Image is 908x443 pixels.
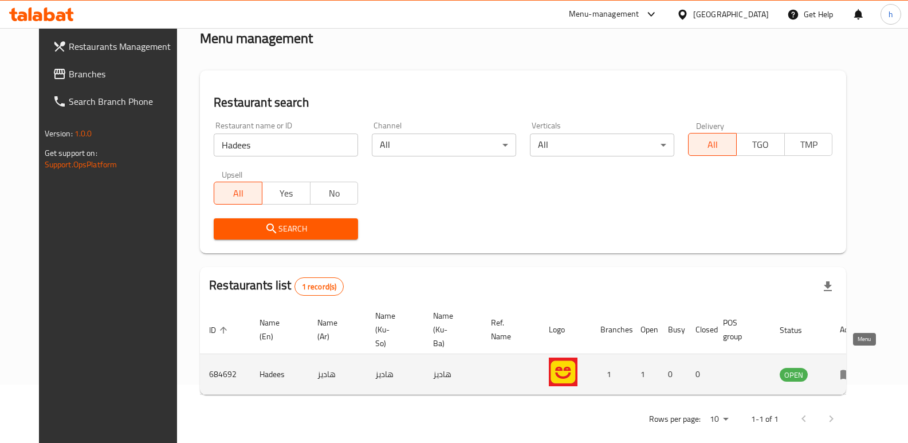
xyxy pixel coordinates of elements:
div: All [530,134,674,156]
label: Delivery [696,121,725,130]
button: No [310,182,359,205]
a: Support.OpsPlatform [45,157,117,172]
span: No [315,185,354,202]
td: 0 [686,354,714,395]
span: h [889,8,893,21]
a: Search Branch Phone [44,88,191,115]
th: Branches [591,305,631,354]
th: Open [631,305,659,354]
td: 1 [631,354,659,395]
td: 0 [659,354,686,395]
h2: Restaurant search [214,94,832,111]
div: Total records count [294,277,344,296]
a: Restaurants Management [44,33,191,60]
span: Yes [267,185,306,202]
span: 1 record(s) [295,281,344,292]
h2: Restaurants list [209,277,344,296]
td: هادیز [424,354,482,395]
button: Search [214,218,358,240]
span: Name (En) [260,316,294,343]
td: 1 [591,354,631,395]
label: Upsell [222,170,243,178]
span: TMP [789,136,828,153]
div: [GEOGRAPHIC_DATA] [693,8,769,21]
th: Action [831,305,870,354]
div: Rows per page: [705,411,733,428]
span: Get support on: [45,146,97,160]
span: OPEN [780,368,808,382]
a: Branches [44,60,191,88]
span: All [693,136,732,153]
span: POS group [723,316,757,343]
span: ID [209,323,231,337]
h2: Menu management [200,29,313,48]
td: 684692 [200,354,250,395]
span: Name (Ku-So) [375,309,410,350]
p: Rows per page: [649,412,701,426]
span: Search [223,222,349,236]
div: All [372,134,516,156]
span: Restaurants Management [69,40,182,53]
td: هاديز [366,354,424,395]
p: 1-1 of 1 [751,412,779,426]
span: Branches [69,67,182,81]
input: Search for restaurant name or ID.. [214,134,358,156]
button: TMP [784,133,833,156]
span: Search Branch Phone [69,95,182,108]
span: Name (Ar) [317,316,352,343]
th: Busy [659,305,686,354]
button: Yes [262,182,310,205]
td: هاديز [308,354,366,395]
span: 1.0.0 [74,126,92,141]
span: Name (Ku-Ba) [433,309,468,350]
th: Logo [540,305,591,354]
div: Menu-management [569,7,639,21]
span: Ref. Name [491,316,526,343]
button: TGO [736,133,785,156]
button: All [214,182,262,205]
button: All [688,133,737,156]
span: TGO [741,136,780,153]
td: Hadees [250,354,308,395]
span: All [219,185,258,202]
th: Closed [686,305,714,354]
table: enhanced table [200,305,870,395]
img: Hadees [549,358,577,386]
div: Export file [814,273,842,300]
span: Status [780,323,817,337]
span: Version: [45,126,73,141]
